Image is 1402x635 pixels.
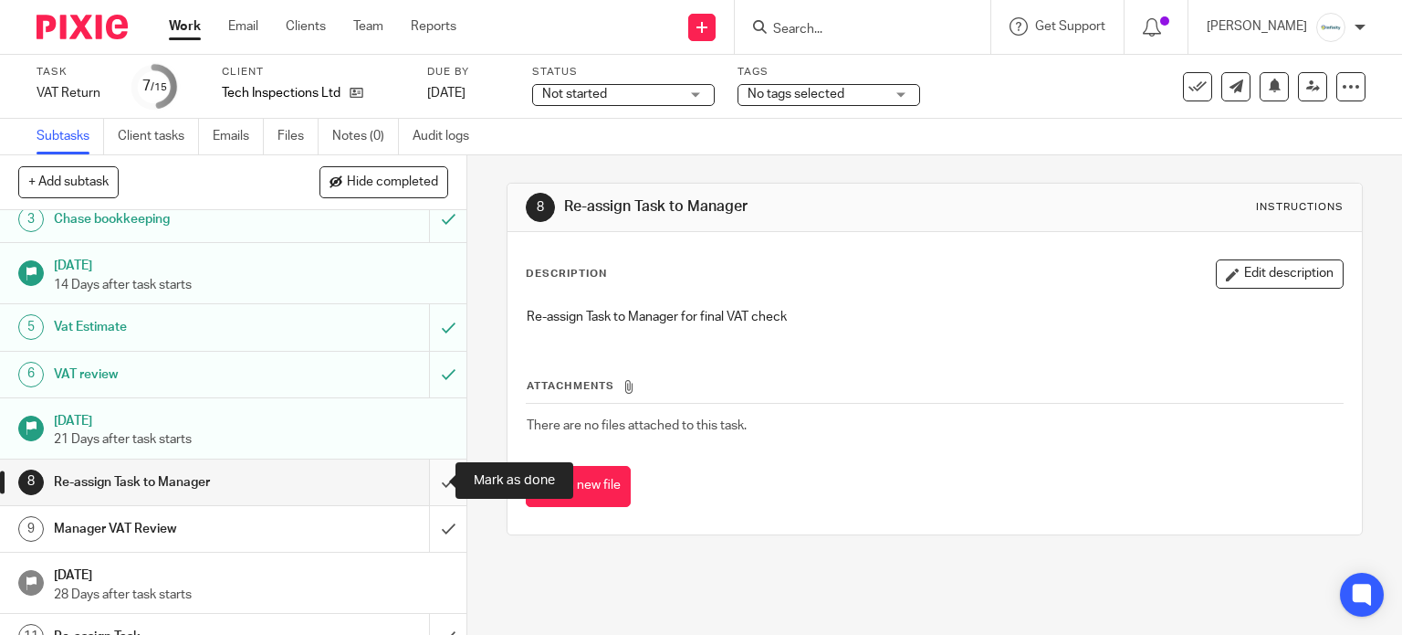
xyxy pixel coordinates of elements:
span: There are no files attached to this task. [527,419,747,432]
div: Instructions [1256,200,1344,215]
a: Client tasks [118,119,199,154]
a: Work [169,17,201,36]
a: Reports [411,17,456,36]
a: Team [353,17,383,36]
input: Search [771,22,936,38]
a: Email [228,17,258,36]
img: Pixie [37,15,128,39]
h1: Re-assign Task to Manager [54,469,292,496]
span: [DATE] [427,87,466,100]
span: Attachments [527,381,614,391]
div: VAT Return [37,84,110,102]
a: Audit logs [413,119,483,154]
h1: Chase bookkeeping [54,206,292,233]
label: Due by [427,65,509,79]
span: No tags selected [748,88,844,101]
a: Notes (0) [332,119,399,154]
label: Task [37,65,110,79]
div: 7 [142,76,167,97]
a: Subtasks [37,119,104,154]
div: 6 [18,362,44,387]
h1: [DATE] [54,407,448,430]
div: 5 [18,314,44,340]
p: 14 Days after task starts [54,276,448,294]
h1: VAT review [54,361,292,388]
div: 9 [18,516,44,542]
a: Clients [286,17,326,36]
p: [PERSON_NAME] [1207,17,1307,36]
button: Edit description [1216,259,1344,289]
div: 3 [18,206,44,232]
button: + Add subtask [18,166,119,197]
label: Status [532,65,715,79]
button: Hide completed [319,166,448,197]
label: Tags [738,65,920,79]
a: Emails [213,119,264,154]
div: 8 [18,470,44,495]
span: Not started [542,88,607,101]
h1: Vat Estimate [54,313,292,341]
small: /15 [151,82,167,92]
p: Tech Inspections Ltd [222,84,340,102]
h1: Re-assign Task to Manager [564,197,973,217]
p: Description [526,267,607,281]
button: Attach new file [526,466,631,507]
div: 8 [526,193,555,222]
span: Get Support [1035,20,1105,33]
img: Infinity%20Logo%20with%20Whitespace%20.png [1316,13,1345,42]
a: Files [277,119,319,154]
label: Client [222,65,404,79]
span: Hide completed [347,175,438,190]
h1: [DATE] [54,252,448,275]
p: 28 Days after task starts [54,586,448,604]
p: Re-assign Task to Manager for final VAT check [527,308,1344,326]
h1: Manager VAT Review [54,515,292,543]
p: 21 Days after task starts [54,430,448,449]
h1: [DATE] [54,562,448,585]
